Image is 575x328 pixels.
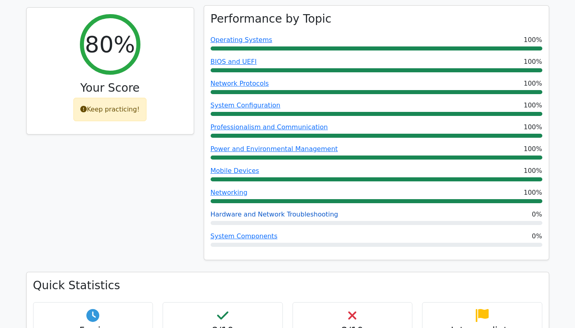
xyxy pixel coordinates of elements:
[524,166,542,176] span: 100%
[524,144,542,154] span: 100%
[211,58,257,65] a: BIOS and UEFI
[211,232,278,240] a: System Components
[33,81,187,95] h3: Your Score
[211,36,272,44] a: Operating Systems
[524,57,542,67] span: 100%
[532,210,542,219] span: 0%
[33,279,542,292] h3: Quick Statistics
[524,35,542,45] span: 100%
[524,122,542,132] span: 100%
[211,145,338,153] a: Power and Environmental Management
[73,98,146,121] div: Keep practicing!
[524,101,542,110] span: 100%
[211,189,248,196] a: Networking
[85,31,135,58] h2: 80%
[211,123,328,131] a: Professionalism and Communication
[524,188,542,198] span: 100%
[211,80,269,87] a: Network Protocols
[211,210,339,218] a: Hardware and Network Troubleshooting
[524,79,542,88] span: 100%
[532,231,542,241] span: 0%
[211,12,332,26] h3: Performance by Topic
[211,167,259,175] a: Mobile Devices
[211,101,280,109] a: System Configuration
